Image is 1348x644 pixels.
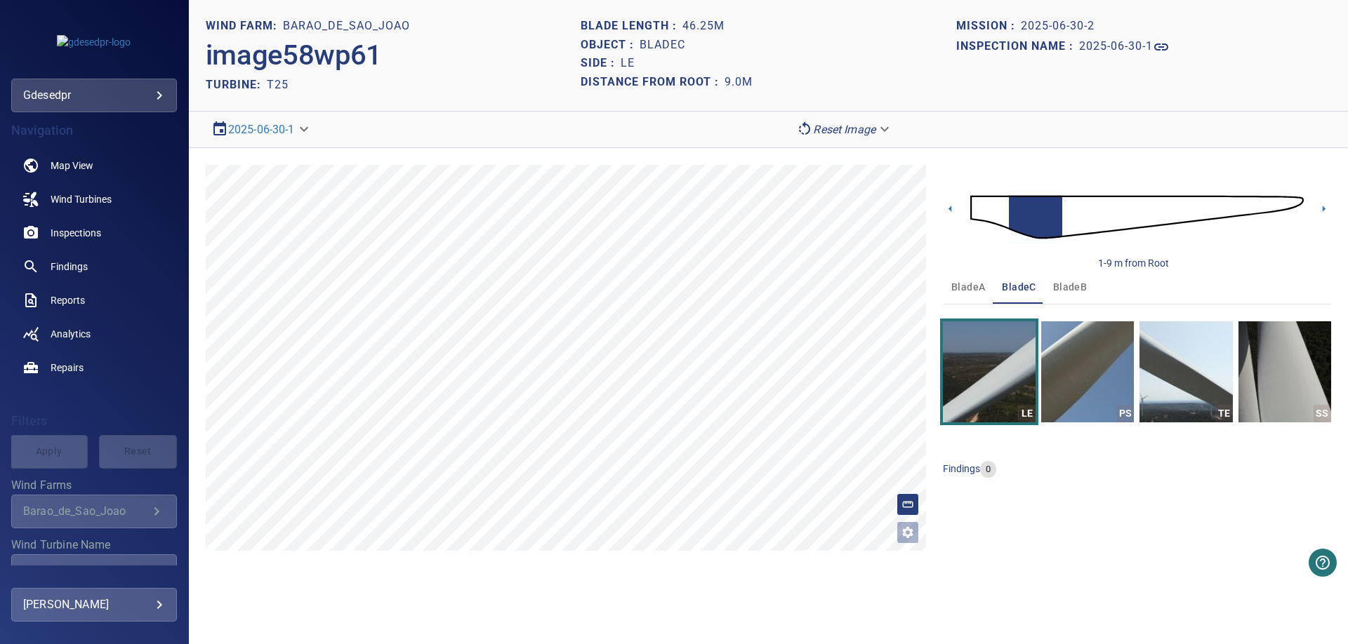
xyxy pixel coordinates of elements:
[1116,405,1134,422] div: PS
[11,539,177,551] label: Wind Turbine Name
[640,39,685,52] h1: bladeC
[943,321,1036,422] a: LE
[581,20,682,33] h1: Blade length :
[228,123,295,136] a: 2025-06-30-1
[23,504,148,518] div: Barao_de_Sao_Joao
[1002,279,1036,296] span: bladeC
[57,35,131,49] img: gdesedpr-logo
[791,117,898,142] div: Reset Image
[970,177,1304,257] img: d
[682,20,725,33] h1: 46.25m
[51,192,112,206] span: Wind Turbines
[11,123,177,137] h4: Navigation
[51,159,93,173] span: Map View
[23,84,165,107] div: gdesedpr
[1041,321,1134,422] a: PS
[283,20,410,33] h1: Barao_de_Sao_Joao
[11,414,177,428] h4: Filters
[813,123,875,136] em: Reset Image
[11,351,177,384] a: repairs noActive
[581,39,640,52] h1: Object :
[956,40,1079,53] h1: Inspection name :
[980,463,996,476] span: 0
[1079,39,1170,55] a: 2025-06-30-1
[11,495,177,528] div: Wind Farms
[621,57,635,70] h1: LE
[581,76,725,89] h1: Distance from root :
[581,57,621,70] h1: Side :
[11,283,177,317] a: reports noActive
[206,78,267,91] h2: TURBINE:
[11,216,177,250] a: inspections noActive
[956,20,1021,33] h1: Mission :
[1021,20,1095,33] h1: 2025-06-30-2
[267,78,289,91] h2: T25
[1314,405,1331,422] div: SS
[725,76,753,89] h1: 9.0m
[206,117,317,142] div: 2025-06-30-1
[23,593,165,616] div: [PERSON_NAME]
[1215,405,1233,422] div: TE
[23,564,148,577] div: T25 / Barao_de_Sao_Joao
[11,250,177,283] a: findings noActive
[1139,321,1232,422] a: TE
[1098,256,1169,270] div: 1-9 m from Root
[11,480,177,491] label: Wind Farms
[11,79,177,112] div: gdesedpr
[206,39,382,72] h2: image58wp61
[206,20,283,33] h1: WIND FARM:
[11,149,177,182] a: map noActive
[51,226,101,240] span: Inspections
[943,463,980,474] span: findings
[897,521,919,544] button: Open image filters and tagging options
[951,279,985,296] span: bladeA
[11,182,177,216] a: windturbines noActive
[11,554,177,588] div: Wind Turbine Name
[1053,279,1087,296] span: bladeB
[51,260,88,274] span: Findings
[1238,321,1331,422] a: SS
[51,361,84,375] span: Repairs
[11,317,177,351] a: analytics noActive
[51,293,85,307] span: Reports
[1018,405,1036,422] div: LE
[51,327,91,341] span: Analytics
[1079,40,1153,53] h1: 2025-06-30-1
